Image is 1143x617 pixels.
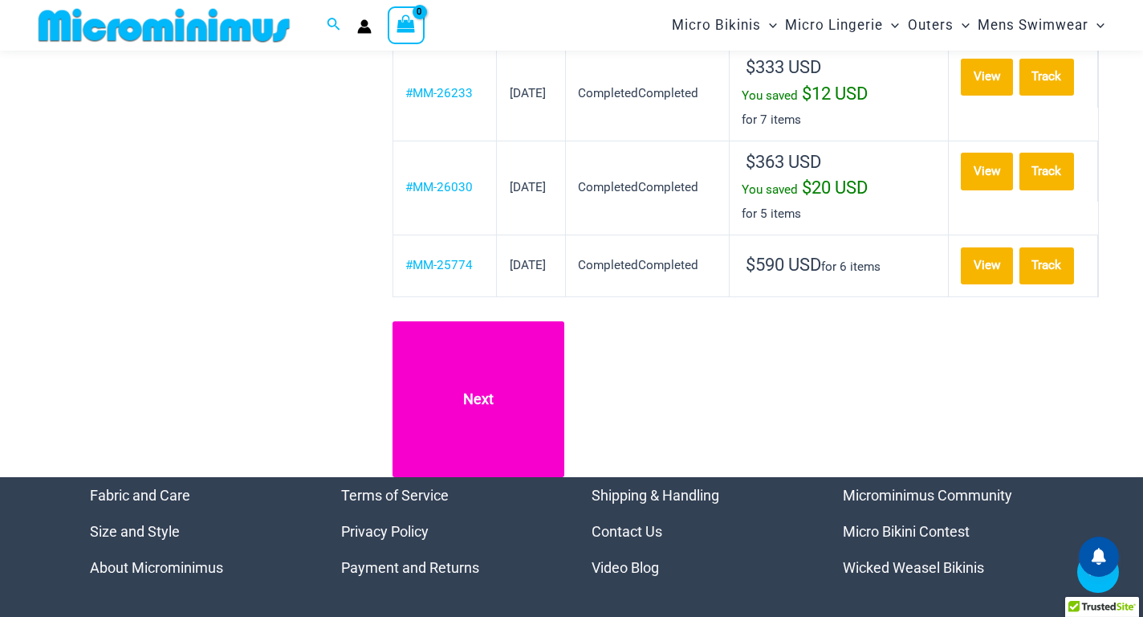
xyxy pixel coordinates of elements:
[327,15,341,35] a: Search icon link
[761,5,777,46] span: Menu Toggle
[843,477,1054,586] nav: Menu
[746,57,821,77] span: 333 USD
[883,5,899,46] span: Menu Toggle
[904,5,974,46] a: OutersMenu ToggleMenu Toggle
[746,152,755,172] span: $
[781,5,903,46] a: Micro LingerieMenu ToggleMenu Toggle
[566,141,730,235] td: CompletedCompleted
[90,559,223,576] a: About Microminimus
[32,7,296,43] img: MM SHOP LOGO FLAT
[908,5,954,46] span: Outers
[388,6,425,43] a: View Shopping Cart, empty
[665,2,1111,48] nav: Site Navigation
[742,82,936,108] div: You saved
[357,19,372,34] a: Account icon link
[785,5,883,46] span: Micro Lingerie
[592,487,719,504] a: Shipping & Handling
[592,477,803,586] nav: Menu
[592,477,803,586] aside: Footer Widget 3
[730,46,949,141] td: for 7 items
[961,59,1013,96] a: View order MM-26233
[566,46,730,141] td: CompletedCompleted
[961,247,1013,284] a: View order MM-25774
[405,86,473,100] a: View order number MM-26233
[341,477,552,586] aside: Footer Widget 2
[746,255,821,275] span: 590 USD
[802,84,868,104] span: 12 USD
[90,477,301,586] nav: Menu
[566,235,730,296] td: CompletedCompleted
[742,176,936,202] div: You saved
[843,487,1012,504] a: Microminimus Community
[341,487,449,504] a: Terms of Service
[730,141,949,235] td: for 5 items
[1088,5,1104,46] span: Menu Toggle
[510,180,546,194] time: [DATE]
[668,5,781,46] a: Micro BikinisMenu ToggleMenu Toggle
[90,477,301,586] aside: Footer Widget 1
[843,559,984,576] a: Wicked Weasel Bikinis
[954,5,970,46] span: Menu Toggle
[978,5,1088,46] span: Mens Swimwear
[341,559,479,576] a: Payment and Returns
[405,258,473,272] a: View order number MM-25774
[843,523,970,540] a: Micro Bikini Contest
[961,153,1013,190] a: View order MM-26030
[1019,153,1074,190] a: Track order number MM-26030
[802,178,868,198] span: 20 USD
[90,523,180,540] a: Size and Style
[746,255,755,275] span: $
[730,235,949,296] td: for 6 items
[1019,247,1074,284] a: Track order number MM-25774
[510,258,546,272] time: [DATE]
[592,559,659,576] a: Video Blog
[393,321,564,477] a: Next
[510,86,546,100] time: [DATE]
[341,523,429,540] a: Privacy Policy
[1019,59,1074,96] a: Track order number MM-26233
[90,487,190,504] a: Fabric and Care
[672,5,761,46] span: Micro Bikinis
[802,84,811,104] span: $
[843,477,1054,586] aside: Footer Widget 4
[592,523,662,540] a: Contact Us
[974,5,1108,46] a: Mens SwimwearMenu ToggleMenu Toggle
[746,57,755,77] span: $
[341,477,552,586] nav: Menu
[405,180,473,194] a: View order number MM-26030
[746,152,821,172] span: 363 USD
[802,178,811,198] span: $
